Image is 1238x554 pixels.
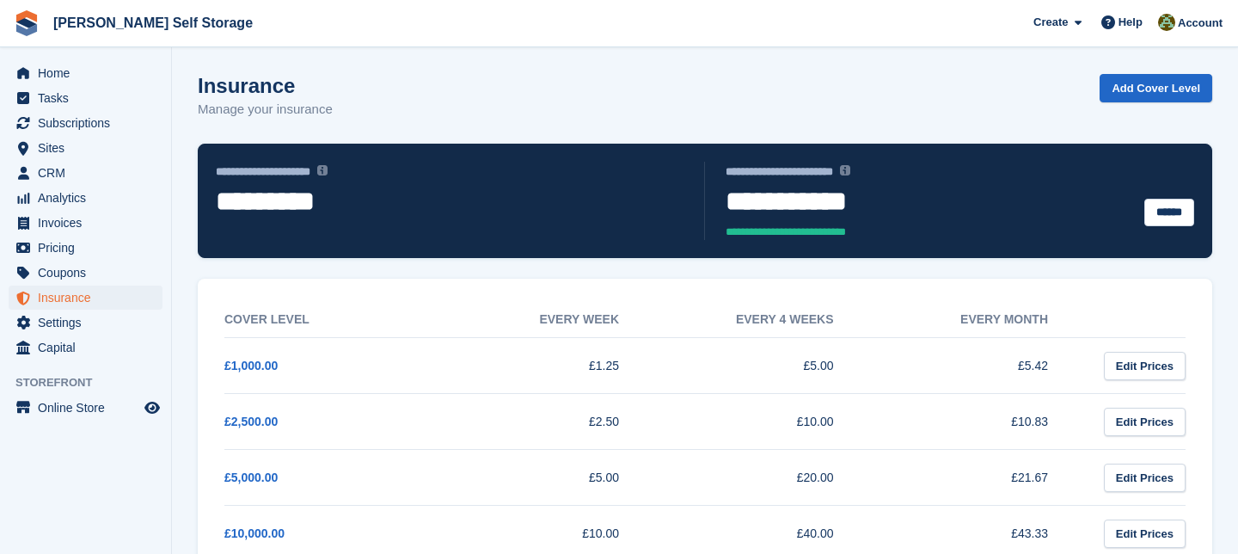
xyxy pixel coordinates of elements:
[1104,352,1186,380] a: Edit Prices
[439,338,654,394] td: £1.25
[38,311,141,335] span: Settings
[224,302,439,338] th: Cover Level
[38,61,141,85] span: Home
[317,165,328,175] img: icon-info-grey-7440780725fd019a000dd9b08b2336e03edf1995a4989e88bcd33f0948082b44.svg
[439,450,654,506] td: £5.00
[9,286,162,310] a: menu
[14,10,40,36] img: stora-icon-8386f47178a22dfd0bd8f6a31ec36ba5ce8667c1dd55bd0f319d3a0aa187defe.svg
[38,111,141,135] span: Subscriptions
[1158,14,1175,31] img: Karl
[653,302,868,338] th: Every 4 weeks
[9,136,162,160] a: menu
[38,211,141,235] span: Invoices
[9,161,162,185] a: menu
[1033,14,1068,31] span: Create
[224,526,285,540] a: £10,000.00
[9,186,162,210] a: menu
[38,261,141,285] span: Coupons
[1178,15,1223,32] span: Account
[15,374,171,391] span: Storefront
[9,61,162,85] a: menu
[9,261,162,285] a: menu
[9,236,162,260] a: menu
[9,311,162,335] a: menu
[9,396,162,420] a: menu
[653,450,868,506] td: £20.00
[439,394,654,450] td: £2.50
[439,302,654,338] th: Every week
[1100,74,1212,102] a: Add Cover Level
[9,111,162,135] a: menu
[46,9,260,37] a: [PERSON_NAME] Self Storage
[1104,464,1186,492] a: Edit Prices
[142,397,162,418] a: Preview store
[1118,14,1143,31] span: Help
[224,415,278,428] a: £2,500.00
[868,450,1083,506] td: £21.67
[198,74,333,97] h1: Insurance
[224,359,278,372] a: £1,000.00
[1104,408,1186,436] a: Edit Prices
[653,394,868,450] td: £10.00
[868,394,1083,450] td: £10.83
[38,396,141,420] span: Online Store
[9,86,162,110] a: menu
[224,471,278,484] a: £5,000.00
[38,286,141,310] span: Insurance
[38,186,141,210] span: Analytics
[653,338,868,394] td: £5.00
[38,236,141,260] span: Pricing
[38,136,141,160] span: Sites
[38,161,141,185] span: CRM
[9,335,162,360] a: menu
[198,100,333,120] p: Manage your insurance
[840,165,850,175] img: icon-info-grey-7440780725fd019a000dd9b08b2336e03edf1995a4989e88bcd33f0948082b44.svg
[38,86,141,110] span: Tasks
[9,211,162,235] a: menu
[868,338,1083,394] td: £5.42
[868,302,1083,338] th: Every month
[1104,520,1186,548] a: Edit Prices
[38,335,141,360] span: Capital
